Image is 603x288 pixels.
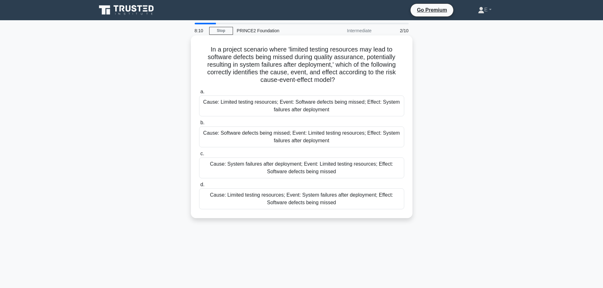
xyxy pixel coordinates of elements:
div: 2/10 [375,24,412,37]
div: PRINCE2 Foundation [233,24,320,37]
div: Cause: Software defects being missed; Event: Limited testing resources; Effect: System failures a... [199,126,404,147]
h5: In a project scenario where 'limited testing resources may lead to software defects being missed ... [198,46,405,84]
span: c. [200,151,204,156]
a: Stop [209,27,233,35]
div: 8:10 [191,24,209,37]
div: Cause: Limited testing resources; Event: System failures after deployment; Effect: Software defec... [199,188,404,209]
span: b. [200,120,204,125]
span: d. [200,182,204,187]
div: Cause: System failures after deployment; Event: Limited testing resources; Effect: Software defec... [199,157,404,178]
a: Go Premium [413,6,451,14]
a: E [463,3,507,16]
div: Intermediate [320,24,375,37]
span: a. [200,89,204,94]
div: Cause: Limited testing resources; Event: Software defects being missed; Effect: System failures a... [199,95,404,116]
